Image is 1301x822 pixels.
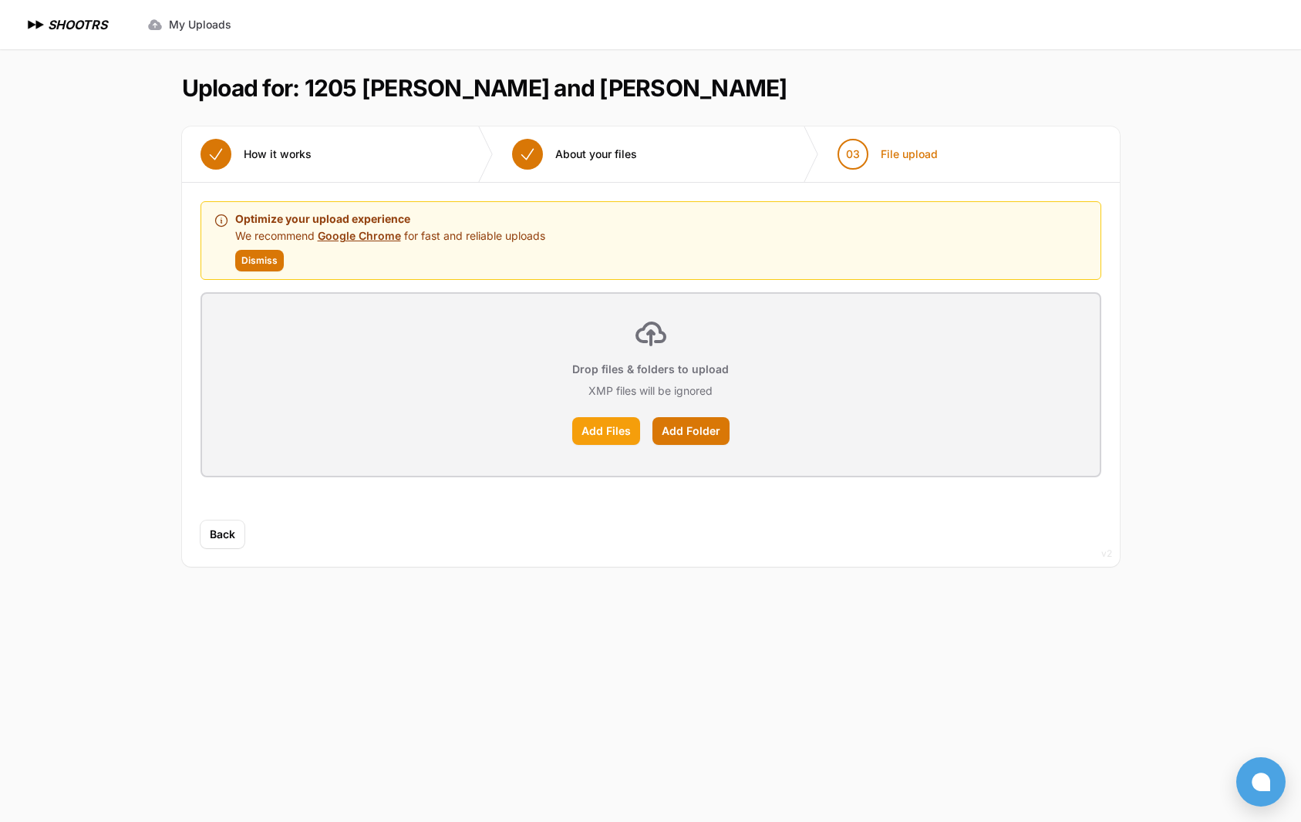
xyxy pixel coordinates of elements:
[235,250,284,271] button: Dismiss
[201,520,244,548] button: Back
[210,527,235,542] span: Back
[881,147,938,162] span: File upload
[25,15,107,34] a: SHOOTRS SHOOTRS
[138,11,241,39] a: My Uploads
[244,147,312,162] span: How it works
[572,362,729,377] p: Drop files & folders to upload
[182,126,330,182] button: How it works
[169,17,231,32] span: My Uploads
[182,74,787,102] h1: Upload for: 1205 [PERSON_NAME] and [PERSON_NAME]
[48,15,107,34] h1: SHOOTRS
[318,229,401,242] a: Google Chrome
[555,147,637,162] span: About your files
[235,210,545,228] p: Optimize your upload experience
[572,417,640,445] label: Add Files
[1101,544,1112,563] div: v2
[588,383,713,399] p: XMP files will be ignored
[241,254,278,267] span: Dismiss
[1236,757,1286,807] button: Open chat window
[25,15,48,34] img: SHOOTRS
[494,126,656,182] button: About your files
[652,417,730,445] label: Add Folder
[819,126,956,182] button: 03 File upload
[846,147,860,162] span: 03
[235,228,545,244] p: We recommend for fast and reliable uploads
